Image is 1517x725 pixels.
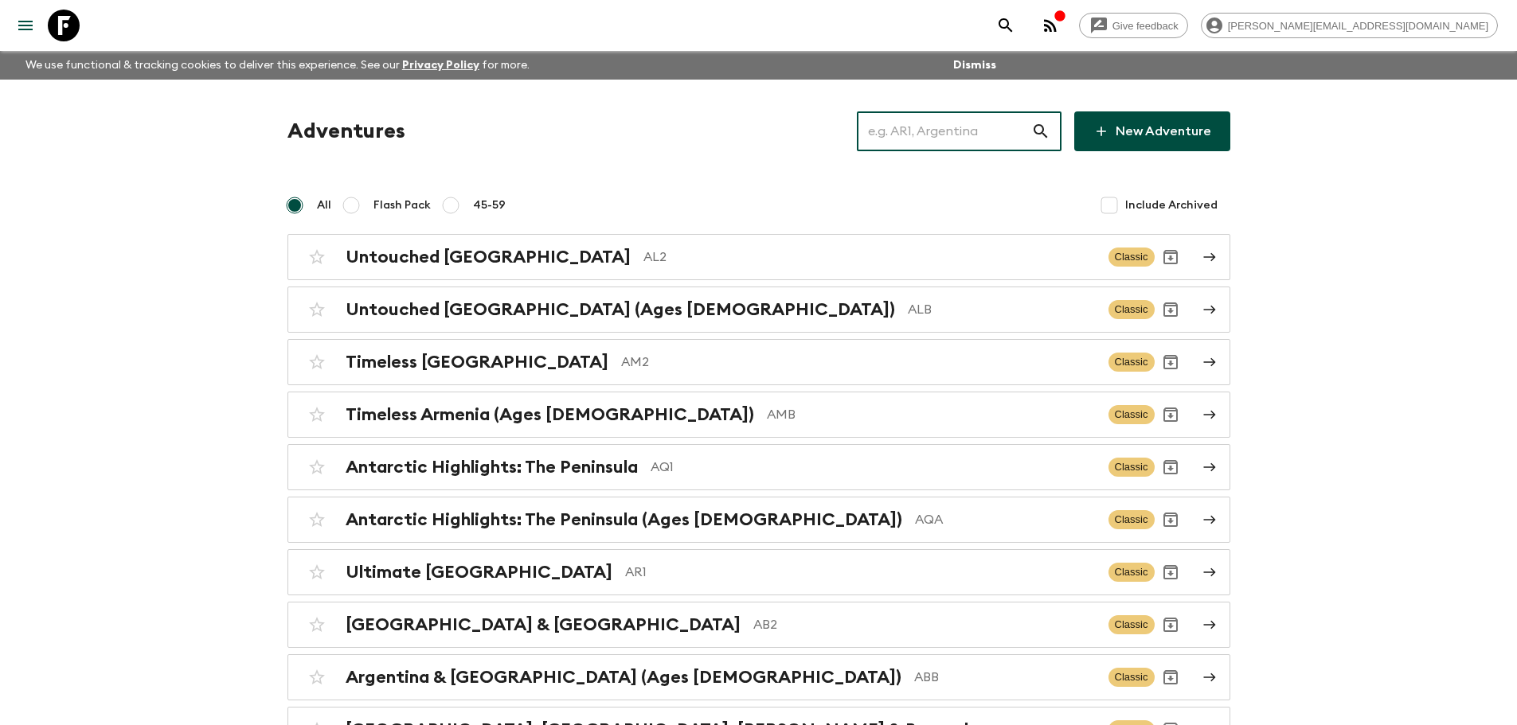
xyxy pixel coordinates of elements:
[346,614,741,635] h2: [GEOGRAPHIC_DATA] & [GEOGRAPHIC_DATA]
[949,54,1000,76] button: Dismiss
[287,497,1230,543] a: Antarctic Highlights: The Peninsula (Ages [DEMOGRAPHIC_DATA])AQAClassicArchive
[346,352,608,372] h2: Timeless [GEOGRAPHIC_DATA]
[1108,563,1155,582] span: Classic
[1108,248,1155,267] span: Classic
[1108,458,1155,477] span: Classic
[1155,241,1187,273] button: Archive
[1155,346,1187,378] button: Archive
[625,563,1096,582] p: AR1
[915,510,1096,529] p: AQA
[287,444,1230,490] a: Antarctic Highlights: The PeninsulaAQ1ClassicArchive
[857,109,1031,154] input: e.g. AR1, Argentina
[287,286,1230,333] a: Untouched [GEOGRAPHIC_DATA] (Ages [DEMOGRAPHIC_DATA])ALBClassicArchive
[1155,451,1187,483] button: Archive
[287,115,405,147] h1: Adventures
[287,549,1230,595] a: Ultimate [GEOGRAPHIC_DATA]AR1ClassicArchive
[346,667,901,688] h2: Argentina & [GEOGRAPHIC_DATA] (Ages [DEMOGRAPHIC_DATA])
[1108,615,1155,634] span: Classic
[1108,300,1155,319] span: Classic
[908,300,1096,319] p: ALB
[1108,510,1155,529] span: Classic
[1201,13,1498,38] div: [PERSON_NAME][EMAIL_ADDRESS][DOMAIN_NAME]
[346,299,895,320] h2: Untouched [GEOGRAPHIC_DATA] (Ages [DEMOGRAPHIC_DATA])
[346,457,638,477] h2: Antarctic Highlights: The Peninsula
[346,509,902,530] h2: Antarctic Highlights: The Peninsula (Ages [DEMOGRAPHIC_DATA])
[287,392,1230,438] a: Timeless Armenia (Ages [DEMOGRAPHIC_DATA])AMBClassicArchive
[621,353,1096,372] p: AM2
[1108,668,1155,687] span: Classic
[643,248,1096,267] p: AL2
[1155,504,1187,536] button: Archive
[19,51,536,80] p: We use functional & tracking cookies to deliver this experience. See our for more.
[1074,111,1230,151] a: New Adventure
[346,247,631,267] h2: Untouched [GEOGRAPHIC_DATA]
[1155,609,1187,641] button: Archive
[473,197,506,213] span: 45-59
[990,10,1022,41] button: search adventures
[1219,20,1497,32] span: [PERSON_NAME][EMAIL_ADDRESS][DOMAIN_NAME]
[346,562,612,583] h2: Ultimate [GEOGRAPHIC_DATA]
[287,602,1230,648] a: [GEOGRAPHIC_DATA] & [GEOGRAPHIC_DATA]AB2ClassicArchive
[1155,556,1187,588] button: Archive
[287,339,1230,385] a: Timeless [GEOGRAPHIC_DATA]AM2ClassicArchive
[287,654,1230,700] a: Argentina & [GEOGRAPHIC_DATA] (Ages [DEMOGRAPHIC_DATA])ABBClassicArchive
[10,10,41,41] button: menu
[1104,20,1187,32] span: Give feedback
[753,615,1096,634] p: AB2
[1108,405,1155,424] span: Classic
[373,197,431,213] span: Flash Pack
[317,197,331,213] span: All
[767,405,1096,424] p: AMB
[402,60,479,71] a: Privacy Policy
[1155,294,1187,325] button: Archive
[1155,661,1187,693] button: Archive
[1125,197,1218,213] span: Include Archived
[287,234,1230,280] a: Untouched [GEOGRAPHIC_DATA]AL2ClassicArchive
[1155,399,1187,431] button: Archive
[914,668,1096,687] p: ABB
[1079,13,1188,38] a: Give feedback
[651,458,1096,477] p: AQ1
[346,404,754,425] h2: Timeless Armenia (Ages [DEMOGRAPHIC_DATA])
[1108,353,1155,372] span: Classic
